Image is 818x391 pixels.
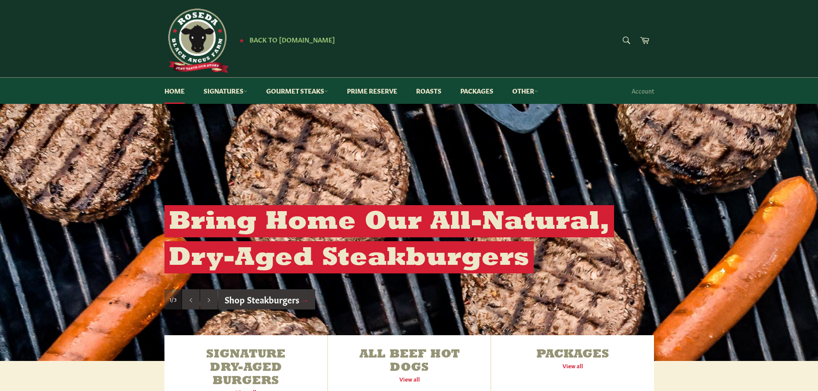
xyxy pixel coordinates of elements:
[301,293,309,305] span: →
[218,289,316,310] a: Shop Steakburgers
[170,296,176,303] span: 1/3
[452,78,502,104] a: Packages
[239,36,244,43] span: ★
[407,78,450,104] a: Roasts
[164,205,614,273] h2: Bring Home Our All-Natural, Dry-Aged Steakburgers
[504,78,547,104] a: Other
[182,289,200,310] button: Previous slide
[258,78,337,104] a: Gourmet Steaks
[235,36,335,43] a: ★ Back to [DOMAIN_NAME]
[195,78,256,104] a: Signatures
[627,78,658,103] a: Account
[249,35,335,44] span: Back to [DOMAIN_NAME]
[338,78,406,104] a: Prime Reserve
[200,289,218,310] button: Next slide
[156,78,193,104] a: Home
[164,9,229,73] img: Roseda Beef
[164,289,182,310] div: Slide 1, current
